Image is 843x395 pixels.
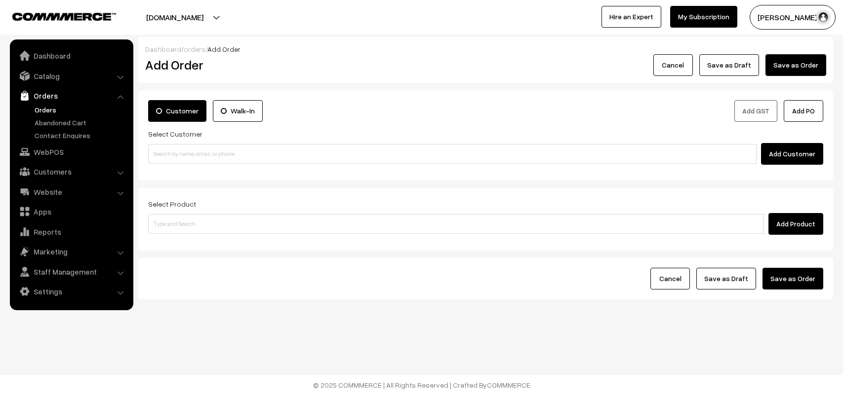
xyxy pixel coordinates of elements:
[12,87,130,105] a: Orders
[12,183,130,201] a: Website
[12,13,116,20] img: COMMMERCE
[148,100,206,122] label: Customer
[816,10,831,25] img: user
[12,143,130,161] a: WebPOS
[148,144,757,164] input: Search by name, email, or phone
[12,223,130,241] a: Reports
[696,268,756,289] button: Save as Draft
[765,54,826,76] button: Save as Order
[763,268,823,289] button: Save as Order
[148,199,196,209] label: Select Product
[32,130,130,141] a: Contact Enquires
[650,268,690,289] button: Cancel
[184,45,205,53] a: orders
[12,67,130,85] a: Catalog
[12,163,130,180] a: Customers
[670,6,737,28] a: My Subscription
[148,129,202,139] label: Select Customer
[112,5,238,30] button: [DOMAIN_NAME]
[602,6,661,28] a: Hire an Expert
[761,143,823,165] button: Add Customer
[768,213,823,235] button: Add Product
[12,203,130,220] a: Apps
[653,54,693,76] button: Cancel
[148,214,764,234] input: Type and Search
[750,5,836,30] button: [PERSON_NAME] s…
[487,381,530,389] a: COMMMERCE
[32,105,130,115] a: Orders
[145,44,826,54] div: / /
[12,10,99,22] a: COMMMERCE
[699,54,759,76] button: Save as Draft
[207,45,241,53] span: Add Order
[213,100,263,122] label: Walk-In
[12,47,130,65] a: Dashboard
[145,45,181,53] a: Dashboard
[32,117,130,128] a: Abandoned Cart
[145,57,362,72] h2: Add Order
[12,283,130,300] a: Settings
[784,100,823,122] button: Add PO
[12,243,130,260] a: Marketing
[12,263,130,281] a: Staff Management
[734,100,777,122] button: Add GST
